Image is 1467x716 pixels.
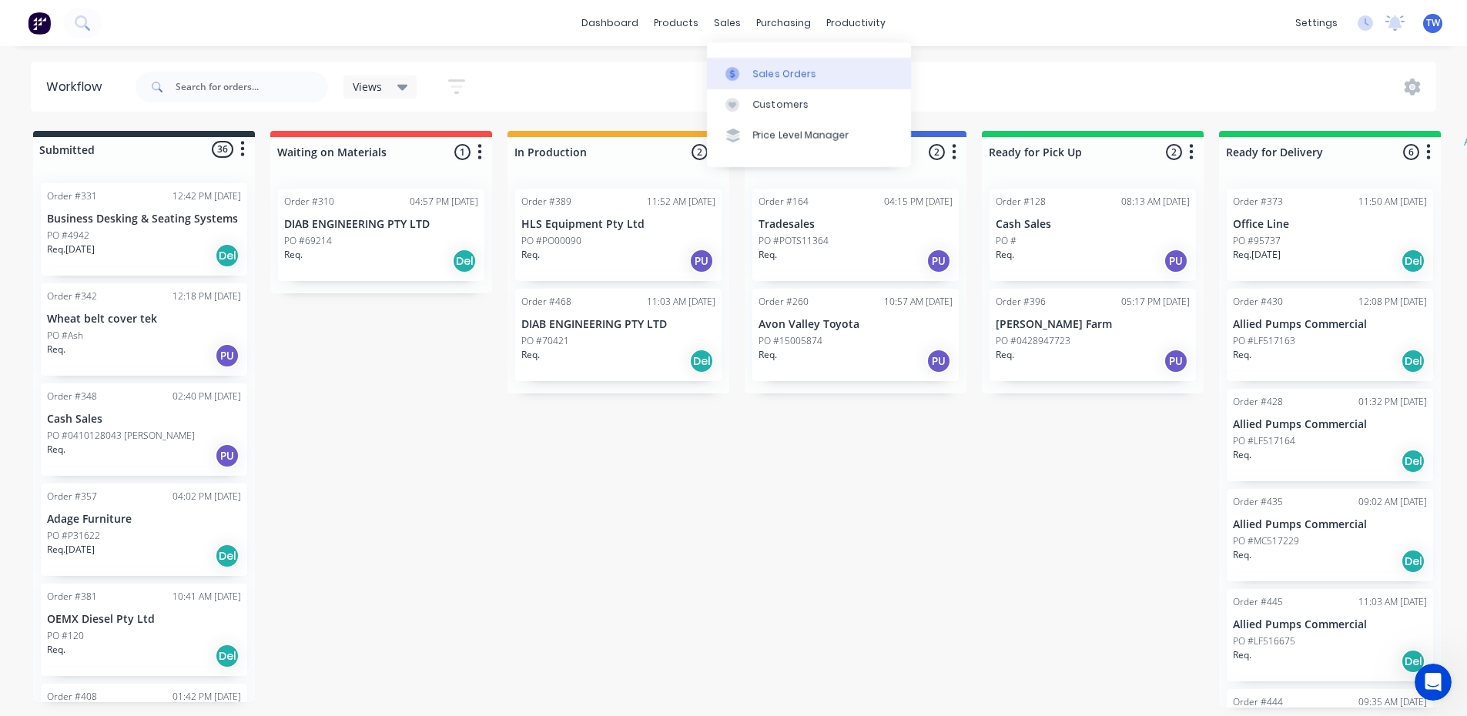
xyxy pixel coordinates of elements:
[1233,248,1281,262] p: Req. [DATE]
[689,349,714,373] div: Del
[1233,534,1299,548] p: PO #MC517229
[926,349,951,373] div: PU
[41,584,247,676] div: Order #38110:41 AM [DATE]OEMX Diesel Pty LtdPO #120Req.Del
[1233,395,1283,409] div: Order #428
[215,443,239,468] div: PU
[1426,16,1440,30] span: TW
[1121,195,1190,209] div: 08:13 AM [DATE]
[1233,648,1251,662] p: Req.
[521,195,571,209] div: Order #389
[1233,495,1283,509] div: Order #435
[1233,618,1427,631] p: Allied Pumps Commercial
[47,189,97,203] div: Order #331
[759,318,953,331] p: Avon Valley Toyota
[215,644,239,668] div: Del
[1358,595,1427,609] div: 11:03 AM [DATE]
[1233,218,1427,231] p: Office Line
[819,12,893,35] div: productivity
[278,189,484,281] div: Order #31004:57 PM [DATE]DIAB ENGINEERING PTY LTDPO #69214Req.Del
[759,234,829,248] p: PO #POTS11364
[707,89,911,120] a: Customers
[996,195,1046,209] div: Order #128
[521,218,715,231] p: HLS Equipment Pty Ltd
[47,243,95,256] p: Req. [DATE]
[1358,695,1427,709] div: 09:35 AM [DATE]
[521,348,540,362] p: Req.
[753,67,816,81] div: Sales Orders
[1164,349,1188,373] div: PU
[1401,249,1425,273] div: Del
[996,348,1014,362] p: Req.
[1121,295,1190,309] div: 05:17 PM [DATE]
[647,295,715,309] div: 11:03 AM [DATE]
[1233,595,1283,609] div: Order #445
[47,390,97,403] div: Order #348
[926,249,951,273] div: PU
[759,334,822,348] p: PO #15005874
[46,78,109,96] div: Workflow
[1227,489,1433,581] div: Order #43509:02 AM [DATE]Allied Pumps CommercialPO #MC517229Req.Del
[996,234,1017,248] p: PO #
[172,590,241,604] div: 10:41 AM [DATE]
[759,195,809,209] div: Order #164
[410,195,478,209] div: 04:57 PM [DATE]
[759,295,809,309] div: Order #260
[884,195,953,209] div: 04:15 PM [DATE]
[515,289,722,381] div: Order #46811:03 AM [DATE]DIAB ENGINEERING PTY LTDPO #70421Req.Del
[1233,348,1251,362] p: Req.
[1401,449,1425,473] div: Del
[41,283,247,376] div: Order #34212:18 PM [DATE]Wheat belt cover tekPO #AshReq.PU
[707,58,911,89] a: Sales Orders
[47,443,65,457] p: Req.
[884,295,953,309] div: 10:57 AM [DATE]
[990,289,1196,381] div: Order #39605:17 PM [DATE][PERSON_NAME] FarmPO #0428947723Req.PU
[284,195,334,209] div: Order #310
[176,72,328,102] input: Search for orders...
[47,289,97,303] div: Order #342
[215,243,239,268] div: Del
[47,429,195,443] p: PO #0410128043 [PERSON_NAME]
[752,189,959,281] div: Order #16404:15 PM [DATE]TradesalesPO #POTS11364Req.PU
[1233,318,1427,331] p: Allied Pumps Commercial
[172,189,241,203] div: 12:42 PM [DATE]
[215,544,239,568] div: Del
[1233,695,1283,709] div: Order #444
[1401,349,1425,373] div: Del
[47,513,241,526] p: Adage Furniture
[452,249,477,273] div: Del
[646,12,706,35] div: products
[996,248,1014,262] p: Req.
[172,390,241,403] div: 02:40 PM [DATE]
[284,234,332,248] p: PO #69214
[996,295,1046,309] div: Order #396
[1227,289,1433,381] div: Order #43012:08 PM [DATE]Allied Pumps CommercialPO #LF517163Req.Del
[752,289,959,381] div: Order #26010:57 AM [DATE]Avon Valley ToyotaPO #15005874Req.PU
[1233,334,1295,348] p: PO #LF517163
[996,218,1190,231] p: Cash Sales
[574,12,646,35] a: dashboard
[47,690,97,704] div: Order #408
[1233,434,1295,448] p: PO #LF517164
[1233,634,1295,648] p: PO #LF516675
[996,334,1070,348] p: PO #0428947723
[1415,664,1452,701] iframe: Intercom live chat
[749,12,819,35] div: purchasing
[172,690,241,704] div: 01:42 PM [DATE]
[47,413,241,426] p: Cash Sales
[47,229,89,243] p: PO #4942
[707,120,911,151] a: Price Level Manager
[1227,189,1433,281] div: Order #37311:50 AM [DATE]Office LinePO #95737Req.[DATE]Del
[47,643,65,657] p: Req.
[1233,448,1251,462] p: Req.
[521,318,715,331] p: DIAB ENGINEERING PTY LTD
[353,79,382,95] span: Views
[689,249,714,273] div: PU
[1233,548,1251,562] p: Req.
[215,343,239,368] div: PU
[28,12,51,35] img: Factory
[47,343,65,356] p: Req.
[1358,195,1427,209] div: 11:50 AM [DATE]
[47,329,83,343] p: PO #Ash
[47,529,100,543] p: PO #P31622
[1358,395,1427,409] div: 01:32 PM [DATE]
